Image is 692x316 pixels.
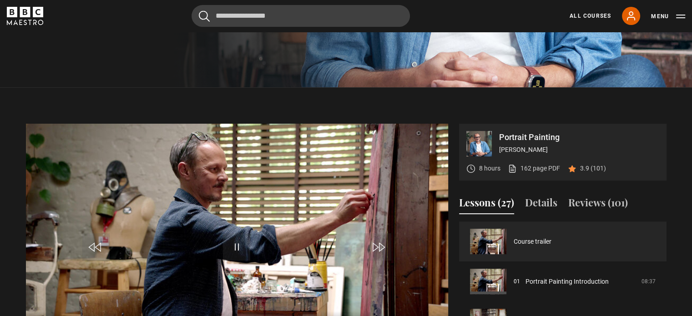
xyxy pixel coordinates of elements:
[514,237,551,246] a: Course trailer
[7,7,43,25] svg: BBC Maestro
[459,195,514,214] button: Lessons (27)
[499,133,659,141] p: Portrait Painting
[525,277,609,286] a: Portrait Painting Introduction
[651,12,685,21] button: Toggle navigation
[508,164,560,173] a: 162 page PDF
[568,195,628,214] button: Reviews (101)
[479,164,500,173] p: 8 hours
[570,12,611,20] a: All Courses
[499,145,659,155] p: [PERSON_NAME]
[192,5,410,27] input: Search
[580,164,606,173] p: 3.9 (101)
[199,10,210,22] button: Submit the search query
[525,195,557,214] button: Details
